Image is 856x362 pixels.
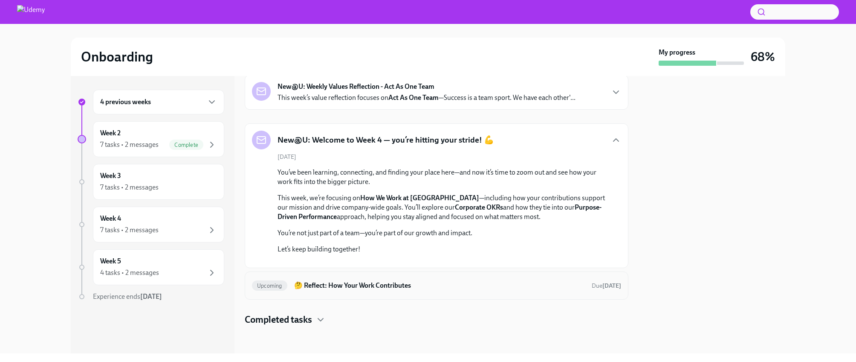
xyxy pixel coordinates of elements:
[245,313,628,326] div: Completed tasks
[17,5,45,19] img: Udemy
[592,282,621,289] span: Due
[93,292,162,301] span: Experience ends
[245,313,312,326] h4: Completed tasks
[140,292,162,301] strong: [DATE]
[751,49,775,64] h3: 68%
[78,207,224,242] a: Week 47 tasks • 2 messages
[278,193,607,222] p: This week, we’re focusing on —including how your contributions support our mission and drive comp...
[278,168,607,187] p: You’ve been learning, connecting, and finding your place here—and now it’s time to zoom out and s...
[100,171,121,181] h6: Week 3
[93,90,224,114] div: 4 previous weeks
[78,249,224,285] a: Week 54 tasks • 2 messages
[169,142,203,148] span: Complete
[278,93,575,102] p: This week’s value reflection focuses on —Success is a team sport. We have each other'...
[455,203,503,211] strong: Corporate OKRs
[100,128,121,138] h6: Week 2
[278,153,296,161] span: [DATE]
[659,48,695,57] strong: My progress
[388,93,439,102] strong: Act As One Team
[100,268,159,277] div: 4 tasks • 2 messages
[100,214,121,223] h6: Week 4
[78,121,224,157] a: Week 27 tasks • 2 messagesComplete
[100,97,151,107] h6: 4 previous weeks
[100,140,159,149] div: 7 tasks • 2 messages
[100,257,121,266] h6: Week 5
[252,279,621,292] a: Upcoming🤔 Reflect: How Your Work ContributesDue[DATE]
[294,281,585,290] h6: 🤔 Reflect: How Your Work Contributes
[278,245,607,254] p: Let’s keep building together!
[100,225,159,235] div: 7 tasks • 2 messages
[81,48,153,65] h2: Onboarding
[278,228,607,238] p: You’re not just part of a team—you’re part of our growth and impact.
[602,282,621,289] strong: [DATE]
[78,164,224,200] a: Week 37 tasks • 2 messages
[360,194,479,202] strong: How We Work at [GEOGRAPHIC_DATA]
[278,82,434,91] strong: New@U: Weekly Values Reflection - Act As One Team
[252,283,287,289] span: Upcoming
[100,183,159,192] div: 7 tasks • 2 messages
[278,134,494,146] h5: New@U: Welcome to Week 4 — you’re hitting your stride! 💪
[592,282,621,290] span: October 4th, 2025 09:00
